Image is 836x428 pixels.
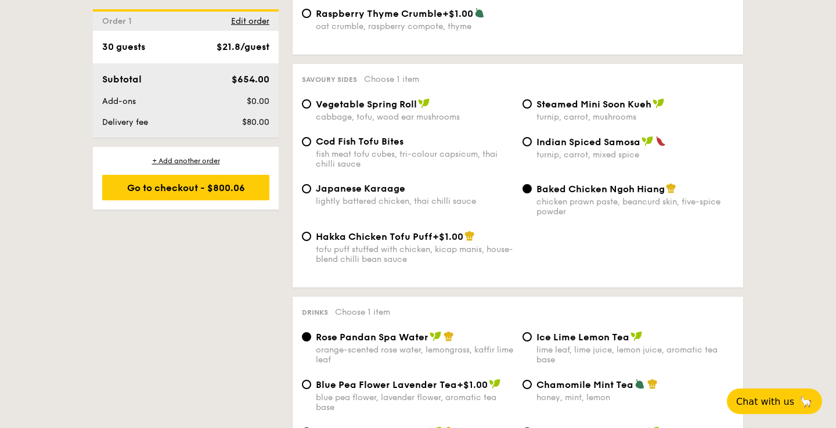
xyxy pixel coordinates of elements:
div: lightly battered chicken, thai chilli sauce [316,196,513,206]
span: Edit order [231,16,269,26]
div: $21.8/guest [217,40,269,54]
span: Chat with us [736,396,794,407]
span: +$1.00 [433,231,463,242]
div: fish meat tofu cubes, tri-colour capsicum, thai chilli sauce [316,149,513,169]
img: icon-vegan.f8ff3823.svg [642,136,653,146]
span: Order 1 [102,16,136,26]
span: Savoury sides [302,75,357,84]
input: Cod Fish Tofu Bitesfish meat tofu cubes, tri-colour capsicum, thai chilli sauce [302,137,311,146]
span: Ice Lime Lemon Tea [536,332,629,343]
input: Steamed Mini Soon Kuehturnip, carrot, mushrooms [522,99,532,109]
img: icon-vegan.f8ff3823.svg [630,331,642,341]
div: 30 guests [102,40,145,54]
div: tofu puff stuffed with chicken, kicap manis, house-blend chilli bean sauce [316,244,513,264]
input: Vegetable Spring Rollcabbage, tofu, wood ear mushrooms [302,99,311,109]
img: icon-vegan.f8ff3823.svg [418,98,430,109]
span: 🦙 [799,395,813,408]
img: icon-chef-hat.a58ddaea.svg [444,331,454,341]
button: Chat with us🦙 [727,389,822,414]
span: $654.00 [232,74,269,85]
span: Indian Spiced Samosa [536,136,640,148]
span: Raspberry Thyme Crumble [316,8,442,19]
input: Baked Chicken Ngoh Hiangchicken prawn paste, beancurd skin, five-spice powder [522,184,532,193]
input: Blue Pea Flower Lavender Tea+$1.00blue pea flower, lavender flower, aromatic tea base [302,380,311,389]
span: Steamed Mini Soon Kueh [536,99,651,110]
span: Subtotal [102,74,142,85]
span: Add-ons [102,96,136,106]
div: lime leaf, lime juice, lemon juice, aromatic tea base [536,345,734,365]
input: Japanese Karaagelightly battered chicken, thai chilli sauce [302,184,311,193]
span: Rose Pandan Spa Water [316,332,428,343]
img: icon-vegetarian.fe4039eb.svg [635,379,645,389]
span: Vegetable Spring Roll [316,99,417,110]
div: + Add another order [102,156,269,166]
input: Chamomile Mint Teahoney, mint, lemon [522,380,532,389]
div: orange-scented rose water, lemongrass, kaffir lime leaf [316,345,513,365]
input: Ice Lime Lemon Tealime leaf, lime juice, lemon juice, aromatic tea base [522,332,532,341]
span: Chamomile Mint Tea [536,379,633,390]
span: Drinks [302,308,328,316]
span: Delivery fee [102,117,148,127]
img: icon-chef-hat.a58ddaea.svg [666,183,676,193]
img: icon-vegetarian.fe4039eb.svg [474,8,485,18]
img: icon-vegan.f8ff3823.svg [489,379,500,389]
img: icon-chef-hat.a58ddaea.svg [647,379,658,389]
input: Raspberry Thyme Crumble+$1.00oat crumble, raspberry compote, thyme [302,9,311,18]
div: oat crumble, raspberry compote, thyme [316,21,513,31]
img: icon-chef-hat.a58ddaea.svg [464,231,475,241]
span: Hakka Chicken Tofu Puff [316,231,433,242]
span: +$1.00 [442,8,473,19]
input: Hakka Chicken Tofu Puff+$1.00tofu puff stuffed with chicken, kicap manis, house-blend chilli bean... [302,232,311,241]
span: $0.00 [247,96,269,106]
img: icon-spicy.37a8142b.svg [655,136,666,146]
span: Cod Fish Tofu Bites [316,136,403,147]
div: Go to checkout - $800.06 [102,175,269,200]
span: Choose 1 item [364,74,419,84]
span: +$1.00 [457,379,488,390]
div: chicken prawn paste, beancurd skin, five-spice powder [536,197,734,217]
span: Blue Pea Flower Lavender Tea [316,379,457,390]
img: icon-vegan.f8ff3823.svg [430,331,441,341]
div: honey, mint, lemon [536,393,734,402]
span: Choose 1 item [335,307,390,317]
input: Rose Pandan Spa Waterorange-scented rose water, lemongrass, kaffir lime leaf [302,332,311,341]
span: Japanese Karaage [316,183,405,194]
div: turnip, carrot, mixed spice [536,150,734,160]
div: blue pea flower, lavender flower, aromatic tea base [316,393,513,412]
input: Indian Spiced Samosaturnip, carrot, mixed spice [522,137,532,146]
div: cabbage, tofu, wood ear mushrooms [316,112,513,122]
span: $80.00 [242,117,269,127]
img: icon-vegan.f8ff3823.svg [653,98,664,109]
div: turnip, carrot, mushrooms [536,112,734,122]
span: Baked Chicken Ngoh Hiang [536,184,665,195]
